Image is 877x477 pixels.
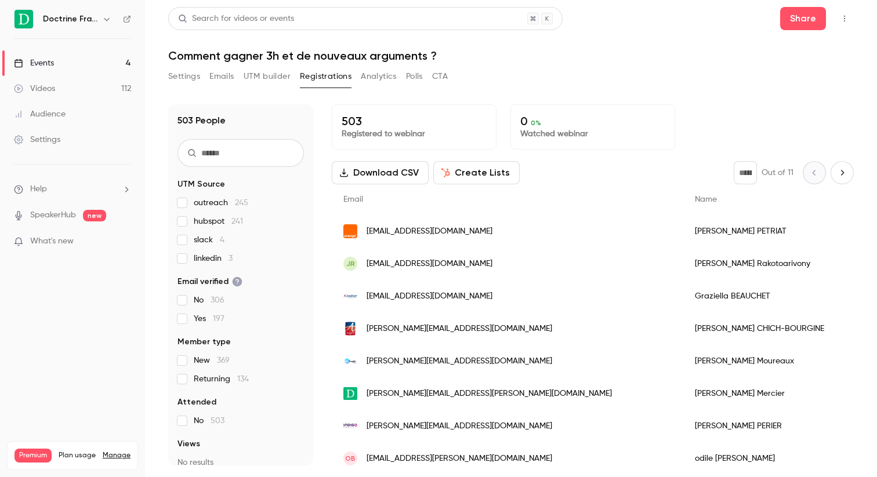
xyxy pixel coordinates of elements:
span: Attended [177,396,216,408]
span: Views [177,438,200,450]
span: 134 [237,375,249,383]
span: 0 % [531,119,541,127]
span: Member type [177,336,231,348]
span: 197 [213,315,224,323]
button: Analytics [361,67,397,86]
div: Search for videos or events [178,13,294,25]
h6: Doctrine France [43,13,97,25]
h1: Comment gagner 3h et de nouveaux arguments ? [168,49,854,63]
h1: 503 People [177,114,226,128]
span: slack [194,234,224,246]
span: New [194,355,230,366]
div: [PERSON_NAME] Moureaux [683,345,848,377]
img: ville.angers.fr [343,322,357,336]
button: Settings [168,67,200,86]
img: orange.fr [343,224,357,238]
img: Doctrine France [15,10,33,28]
span: [EMAIL_ADDRESS][DOMAIN_NAME] [367,225,492,238]
span: [PERSON_NAME][EMAIL_ADDRESS][PERSON_NAME][DOMAIN_NAME] [367,388,612,400]
span: hubspot [194,216,243,227]
span: 245 [235,199,248,207]
button: Download CSV [332,161,429,184]
div: [PERSON_NAME] CHICH-BOURGINE [683,312,848,345]
img: doctrine.fr [343,387,357,400]
span: 241 [231,217,243,225]
span: 3 [229,254,233,263]
p: Registered to webinar [342,128,487,140]
span: outreach [194,197,248,209]
span: Email [343,195,363,203]
div: [PERSON_NAME] Mercier [683,377,848,410]
div: [PERSON_NAME] Rakotoarivony [683,247,848,280]
span: [EMAIL_ADDRESS][DOMAIN_NAME] [367,290,492,303]
span: [PERSON_NAME][EMAIL_ADDRESS][DOMAIN_NAME] [367,323,552,335]
span: What's new [30,235,74,247]
span: oB [345,453,356,464]
span: 4 [220,236,224,244]
span: UTM Source [177,179,225,190]
span: linkedin [194,253,233,264]
li: help-dropdown-opener [14,183,131,195]
span: 306 [211,296,224,304]
span: Yes [194,313,224,325]
button: UTM builder [244,67,291,86]
a: SpeakerHub [30,209,76,221]
div: Videos [14,83,55,94]
span: 503 [211,417,224,425]
img: mycompta.expert [343,354,357,368]
button: Create Lists [433,161,520,184]
p: 503 [342,114,487,128]
button: Share [780,7,826,30]
button: Registrations [300,67,351,86]
span: Email verified [177,276,242,287]
span: [PERSON_NAME][EMAIL_ADDRESS][DOMAIN_NAME] [367,355,552,367]
p: No results [177,457,304,468]
span: Plan usage [59,451,96,460]
div: Audience [14,108,66,120]
span: Returning [194,373,249,385]
span: [EMAIL_ADDRESS][PERSON_NAME][DOMAIN_NAME] [367,453,552,465]
img: group-indigo.com [343,419,357,433]
span: Premium [15,449,52,463]
span: JR [346,258,355,269]
span: [PERSON_NAME][EMAIL_ADDRESS][DOMAIN_NAME] [367,420,552,432]
span: No [194,294,224,306]
div: Graziella BEAUCHET [683,280,848,312]
a: Manage [103,451,131,460]
div: [PERSON_NAME] PETRIAT [683,215,848,247]
p: 0 [520,114,665,128]
span: 369 [217,356,230,365]
p: Out of 11 [762,167,793,179]
iframe: Noticeable Trigger [117,236,131,247]
button: Polls [406,67,423,86]
div: Events [14,57,54,69]
span: No [194,415,224,427]
p: Watched webinar [520,128,665,140]
img: ingerop.com [343,289,357,303]
div: [PERSON_NAME] PERIER [683,410,848,442]
button: Emails [209,67,234,86]
span: [EMAIL_ADDRESS][DOMAIN_NAME] [367,258,492,270]
button: Next page [831,161,854,184]
button: CTA [432,67,448,86]
span: Help [30,183,47,195]
div: odile [PERSON_NAME] [683,442,848,475]
span: Name [695,195,717,203]
div: Settings [14,134,60,145]
span: new [83,210,106,221]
